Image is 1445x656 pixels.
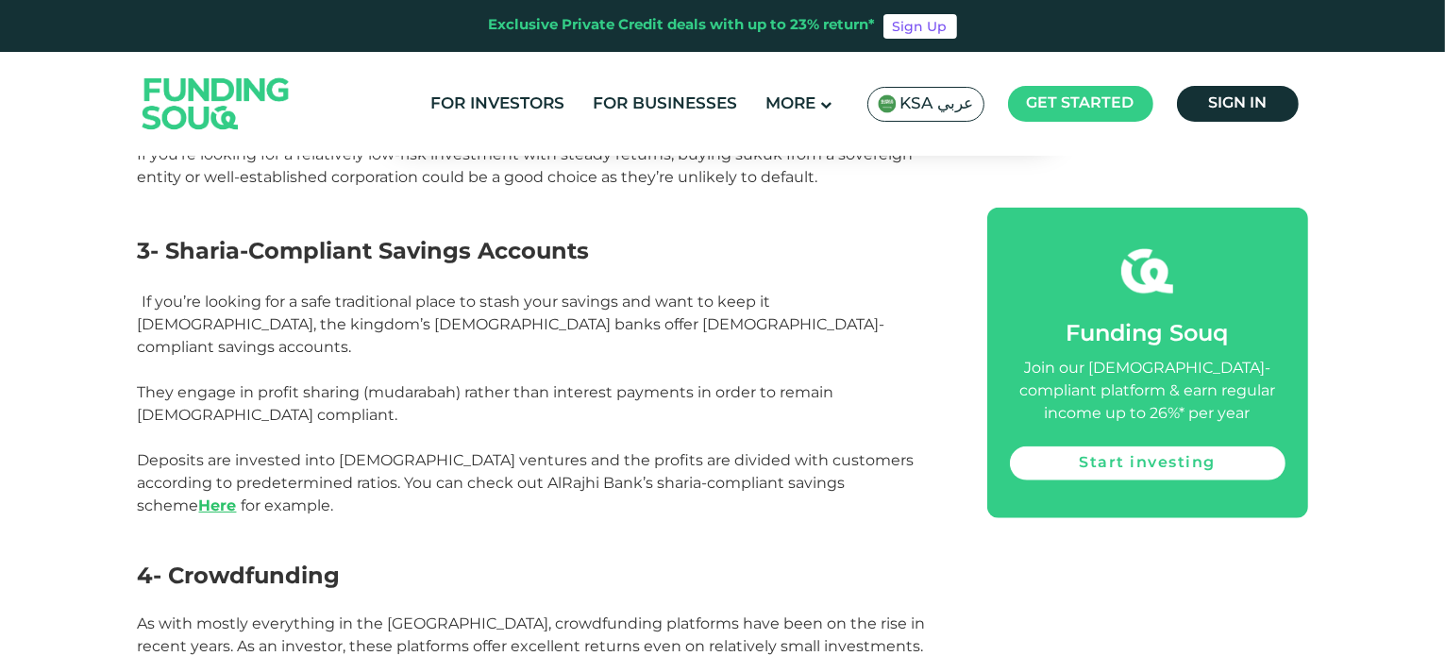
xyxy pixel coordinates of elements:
span: As with mostly everything in the [GEOGRAPHIC_DATA], crowdfunding platforms have been on the rise ... [138,614,926,655]
span: Sign in [1208,96,1267,110]
a: Sign Up [883,14,957,39]
span: They engage in profit sharing (mudarabah) rather than interest payments in order to remain [DEMOG... [138,383,834,424]
span: KSA عربي [900,93,974,115]
img: Logo [124,56,309,151]
a: Sign in [1177,86,1299,122]
span: Get started [1027,96,1134,110]
span: 4- Crowdfunding [138,562,341,589]
a: Here [199,496,237,514]
div: Join our [DEMOGRAPHIC_DATA]-compliant platform & earn regular income up to 26%* per year [1010,358,1285,426]
a: For Businesses [589,89,743,120]
img: fsicon [1121,245,1173,297]
span: Funding Souq [1067,324,1229,345]
span: If you’re looking for a safe traditional place to stash your savings and want to keep it [DEMOGRA... [138,293,885,356]
span: More [766,96,816,112]
img: SA Flag [878,94,897,113]
a: For Investors [427,89,570,120]
div: Exclusive Private Credit deals with up to 23% return* [489,15,876,37]
span: 3- Sharia-Compliant Savings Accounts [138,237,590,264]
span: Deposits are invested into [DEMOGRAPHIC_DATA] ventures and the profits are divided with customers... [138,451,915,514]
a: Start investing [1010,446,1285,480]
